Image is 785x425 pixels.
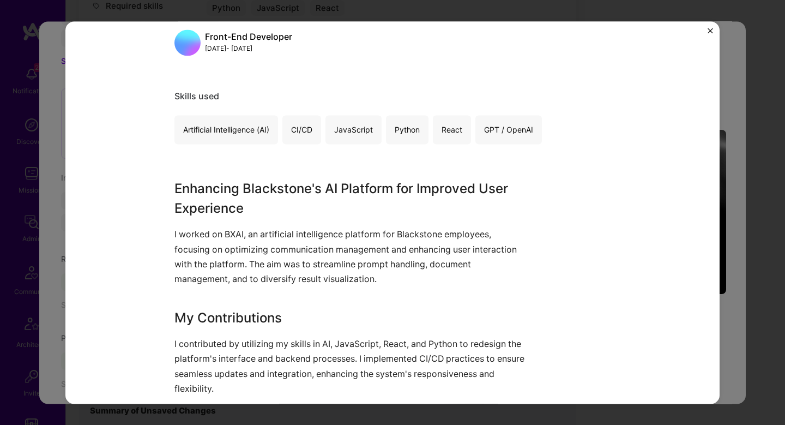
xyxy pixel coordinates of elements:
div: Python [386,116,428,145]
div: CI/CD [282,116,321,145]
div: React [433,116,471,145]
div: [DATE] - [DATE] [205,43,292,55]
p: I worked on BXAI, an artificial intelligence platform for Blackstone employees, focusing on optim... [174,228,529,287]
img: placeholder.5677c315.png [174,30,201,56]
div: JavaScript [325,116,382,145]
h3: Enhancing Blackstone's AI Platform for Improved User Experience [174,179,529,219]
div: Skills used [174,91,611,103]
div: GPT / OpenAI [475,116,542,145]
div: Front-End Developer [205,32,292,43]
h3: My Contributions [174,309,529,328]
div: Artificial Intelligence (AI) [174,116,278,145]
p: I contributed by utilizing my skills in AI, JavaScript, React, and Python to redesign the platfor... [174,337,529,397]
button: Close [708,28,713,39]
